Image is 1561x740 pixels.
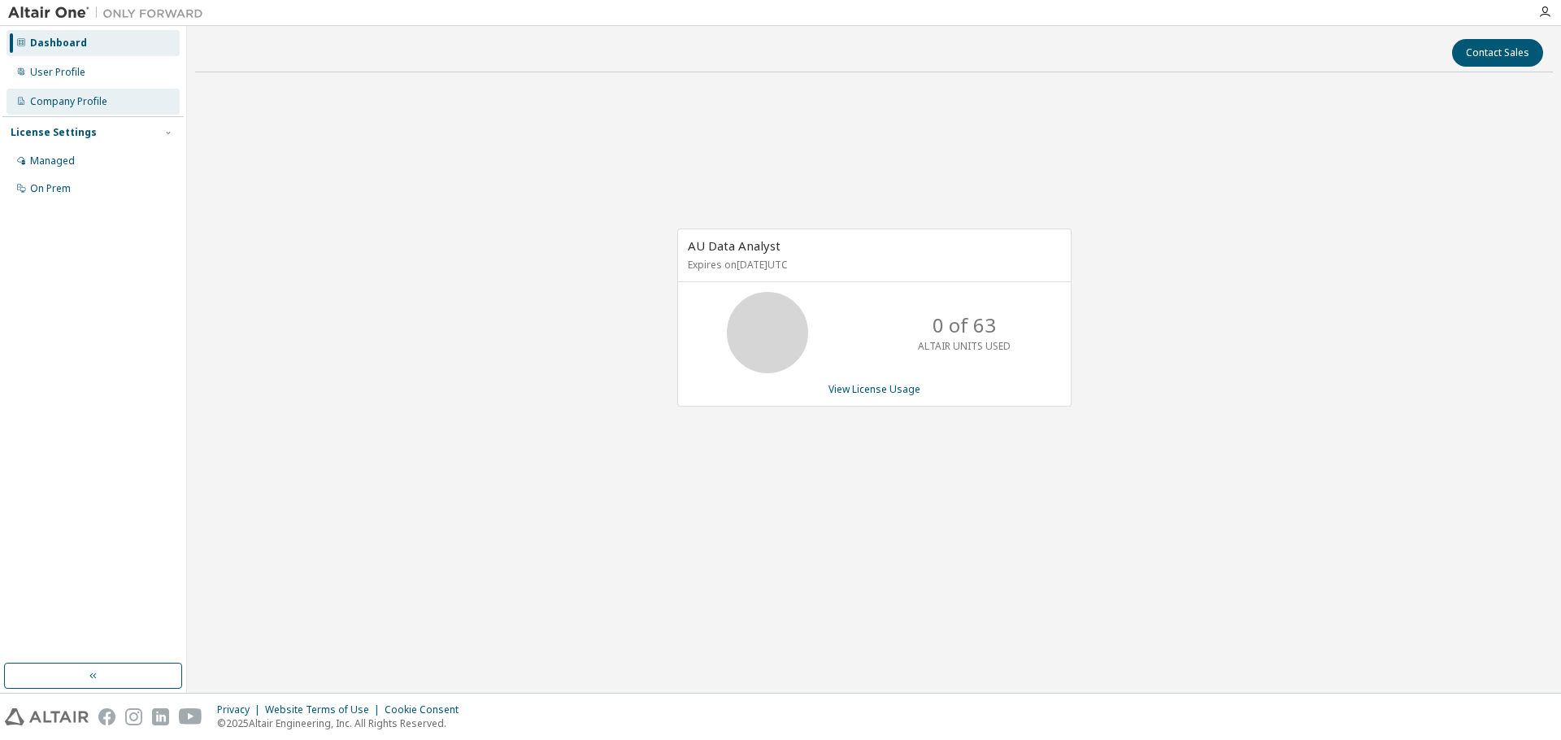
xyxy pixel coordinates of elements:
p: ALTAIR UNITS USED [918,339,1011,353]
div: Managed [30,155,75,168]
button: Contact Sales [1452,39,1543,67]
div: Privacy [217,703,265,716]
img: facebook.svg [98,708,115,725]
img: youtube.svg [179,708,202,725]
img: linkedin.svg [152,708,169,725]
img: Altair One [8,5,211,21]
p: © 2025 Altair Engineering, Inc. All Rights Reserved. [217,716,468,730]
p: 0 of 63 [933,311,996,339]
img: altair_logo.svg [5,708,89,725]
div: Cookie Consent [385,703,468,716]
div: Company Profile [30,95,107,108]
div: On Prem [30,182,71,195]
a: View License Usage [828,382,920,396]
div: Dashboard [30,37,87,50]
div: License Settings [11,126,97,139]
p: Expires on [DATE] UTC [688,258,1057,272]
span: AU Data Analyst [688,237,780,254]
img: instagram.svg [125,708,142,725]
div: User Profile [30,66,85,79]
div: Website Terms of Use [265,703,385,716]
